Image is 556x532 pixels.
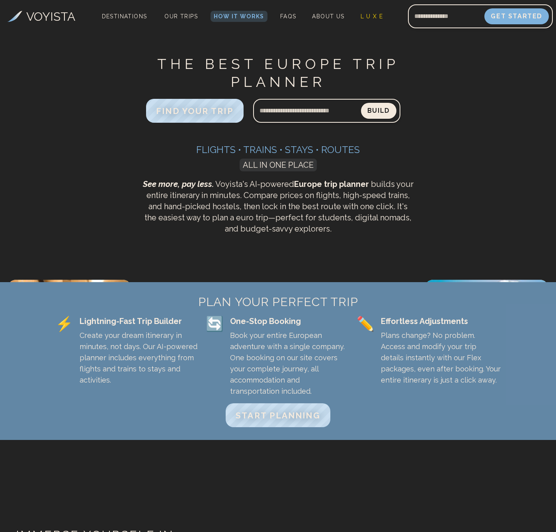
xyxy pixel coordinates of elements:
p: Create your dream itinerary in minutes, not days. Our AI-powered planner includes everything from... [80,330,200,386]
h2: PLAN YOUR PERFECT TRIP [55,295,501,309]
span: About Us [312,13,344,20]
strong: Europe trip planner [294,179,369,189]
span: L U X E [361,13,383,20]
button: FIND YOUR TRIP [146,99,243,123]
a: START PLANNING [226,412,330,420]
p: Voyista's AI-powered builds your entire itinerary in minutes. Compare prices on flights, high-spe... [142,179,414,234]
span: ALL IN ONE PLACE [240,159,317,171]
span: How It Works [214,13,264,20]
h3: VOYISTA [26,8,75,26]
span: See more, pay less. [143,179,214,189]
span: FIND YOUR TRIP [156,106,233,116]
button: Build [361,103,396,119]
button: Get Started [484,8,549,24]
a: FAQs [277,11,300,22]
span: Our Trips [164,13,198,20]
span: FAQs [280,13,297,20]
span: START PLANNING [236,410,320,420]
a: About Us [309,11,347,22]
p: Plans change? No problem. Access and modify your trip details instantly with our Flex packages, e... [381,330,501,386]
input: Search query [253,101,361,120]
p: Book your entire European adventure with a single company. One booking on our site covers your co... [230,330,350,397]
div: Lightning-Fast Trip Builder [80,316,200,327]
input: Email address [408,7,484,26]
span: ✏️ [357,316,375,332]
span: ⚡ [55,316,73,332]
div: Effortless Adjustments [381,316,501,327]
a: L U X E [357,11,386,22]
h3: Flights • Trains • Stays • Routes [142,143,414,156]
h1: THE BEST EUROPE TRIP PLANNER [142,55,414,91]
span: Destinations [99,10,150,33]
div: One-Stop Booking [230,316,350,327]
a: How It Works [211,11,267,22]
span: 🔄 [206,316,224,332]
a: VOYISTA [8,8,75,26]
button: START PLANNING [226,403,330,427]
img: Voyista Logo [8,11,22,22]
a: FIND YOUR TRIP [146,108,243,116]
a: Our Trips [161,11,201,22]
